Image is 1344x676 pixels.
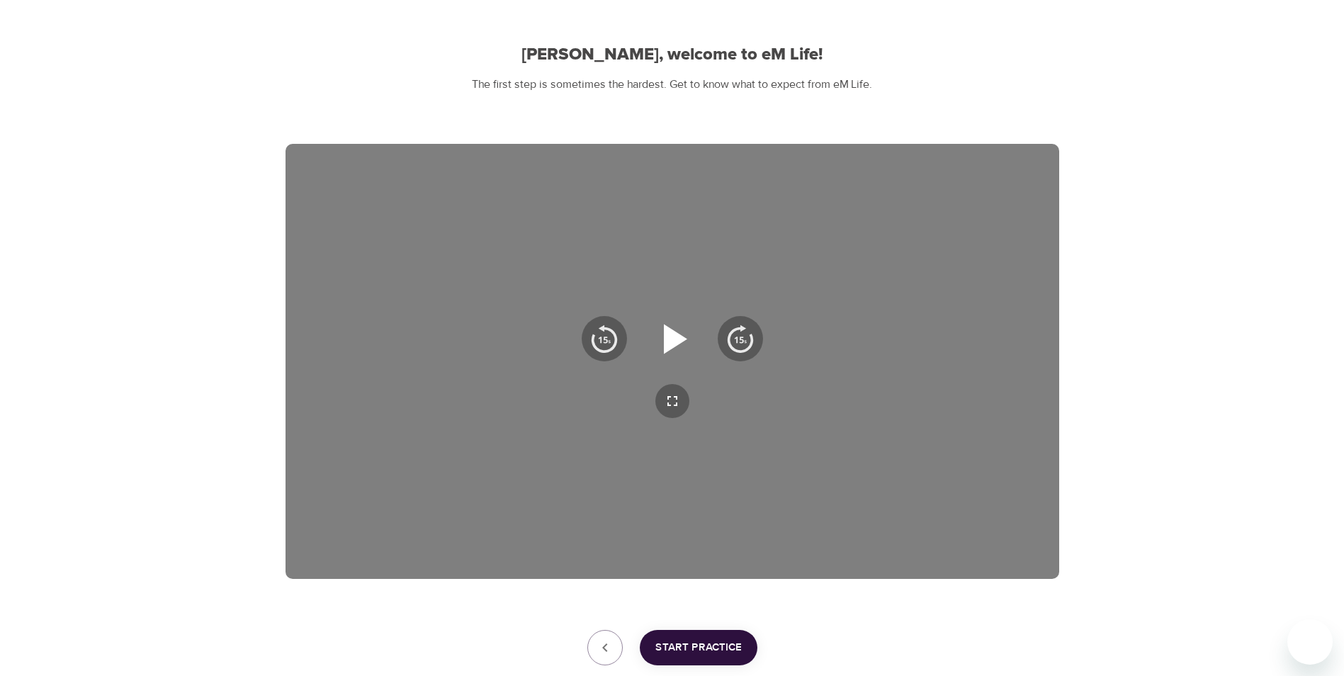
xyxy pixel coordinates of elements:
[1287,619,1333,665] iframe: Button to launch messaging window
[286,45,1059,65] h2: [PERSON_NAME], welcome to eM Life!
[726,325,755,353] img: 15s_next.svg
[640,630,757,665] button: Start Practice
[286,77,1059,93] p: The first step is sometimes the hardest. Get to know what to expect from eM Life.
[655,638,742,657] span: Start Practice
[590,325,619,353] img: 15s_prev.svg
